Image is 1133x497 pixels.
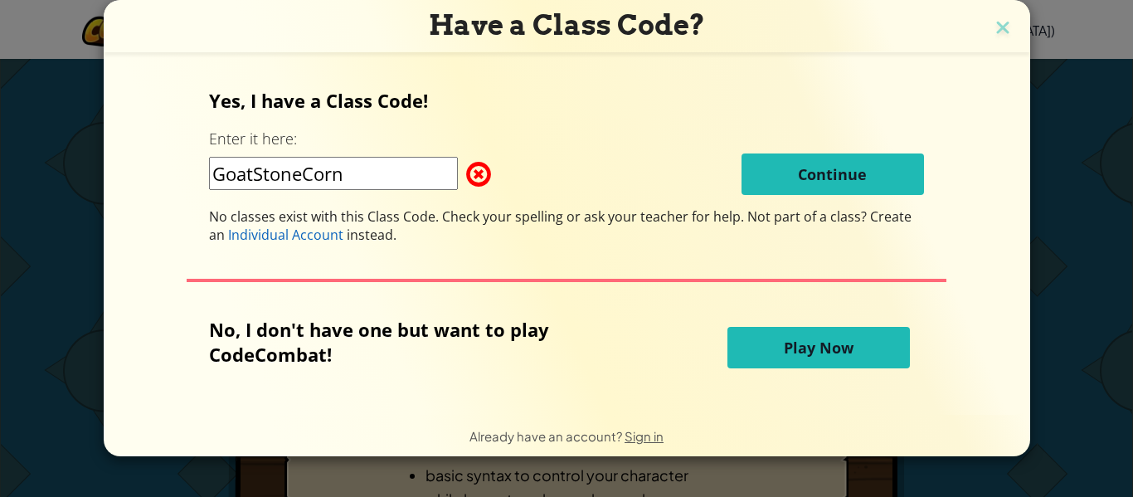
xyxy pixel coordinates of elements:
[343,226,396,244] span: instead.
[209,207,912,244] span: Not part of a class? Create an
[209,129,297,149] label: Enter it here:
[209,88,924,113] p: Yes, I have a Class Code!
[798,164,867,184] span: Continue
[727,327,910,368] button: Play Now
[784,338,853,358] span: Play Now
[429,8,705,41] span: Have a Class Code?
[992,17,1014,41] img: close icon
[209,317,630,367] p: No, I don't have one but want to play CodeCombat!
[228,226,343,244] span: Individual Account
[209,207,747,226] span: No classes exist with this Class Code. Check your spelling or ask your teacher for help.
[742,153,924,195] button: Continue
[469,428,625,444] span: Already have an account?
[625,428,664,444] a: Sign in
